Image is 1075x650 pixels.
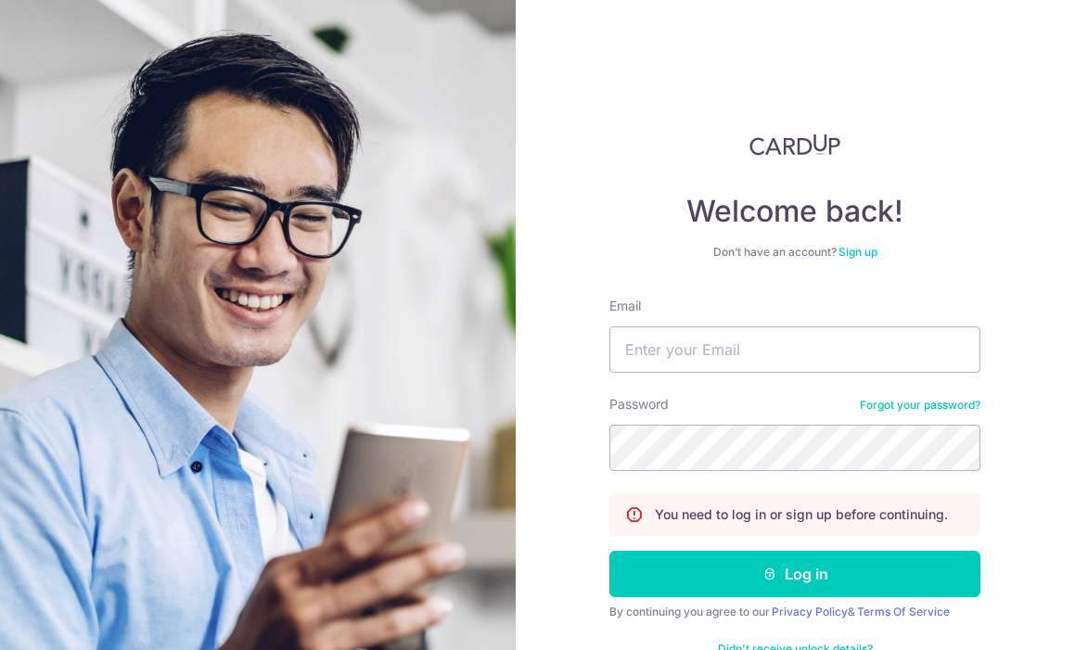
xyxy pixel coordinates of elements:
[609,326,980,373] input: Enter your Email
[838,245,877,259] a: Sign up
[772,605,848,618] a: Privacy Policy
[860,398,980,413] a: Forgot your password?
[609,551,980,597] button: Log in
[609,245,980,260] div: Don’t have an account?
[609,395,669,414] label: Password
[609,297,641,315] label: Email
[609,605,980,619] div: By continuing you agree to our &
[857,605,950,618] a: Terms Of Service
[609,193,980,230] h4: Welcome back!
[655,505,948,524] p: You need to log in or sign up before continuing.
[749,134,840,156] img: CardUp Logo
